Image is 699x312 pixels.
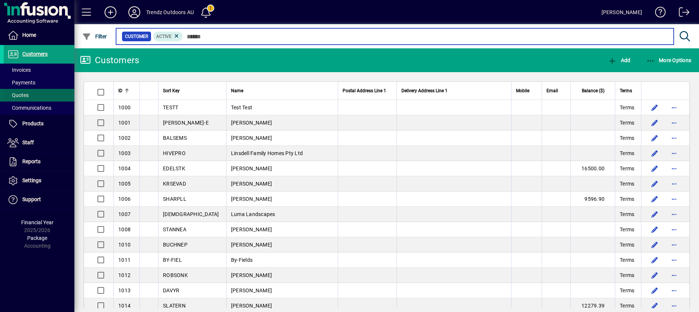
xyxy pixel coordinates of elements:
[668,147,680,159] button: More options
[231,87,333,95] div: Name
[620,134,634,142] span: Terms
[231,211,275,217] span: Luma Landscapes
[644,54,693,67] button: More Options
[620,104,634,111] span: Terms
[22,158,41,164] span: Reports
[163,211,219,217] span: [DEMOGRAPHIC_DATA]
[4,26,74,45] a: Home
[620,210,634,218] span: Terms
[153,32,183,41] mat-chip: Activation Status: Active
[125,33,148,40] span: Customer
[118,287,131,293] span: 1013
[231,272,272,278] span: [PERSON_NAME]
[668,239,680,251] button: More options
[4,190,74,209] a: Support
[118,226,131,232] span: 1008
[646,57,692,63] span: More Options
[163,87,180,95] span: Sort Key
[4,115,74,133] a: Products
[163,150,186,156] span: HIVEPRO
[231,242,272,248] span: [PERSON_NAME]
[4,152,74,171] a: Reports
[620,302,634,309] span: Terms
[231,120,272,126] span: [PERSON_NAME]
[7,67,31,73] span: Invoices
[231,181,272,187] span: [PERSON_NAME]
[649,269,661,281] button: Edit
[7,105,51,111] span: Communications
[649,178,661,190] button: Edit
[620,165,634,172] span: Terms
[231,226,272,232] span: [PERSON_NAME]
[668,193,680,205] button: More options
[22,120,44,126] span: Products
[146,6,194,18] div: Trendz Outdoors AU
[118,303,131,309] span: 1014
[231,303,272,309] span: [PERSON_NAME]
[231,196,272,202] span: [PERSON_NAME]
[27,235,47,241] span: Package
[4,171,74,190] a: Settings
[118,242,131,248] span: 1010
[668,300,680,312] button: More options
[4,102,74,114] a: Communications
[163,196,186,202] span: SHARPLL
[620,241,634,248] span: Terms
[80,30,109,43] button: Filter
[4,64,74,76] a: Invoices
[606,54,632,67] button: Add
[231,87,243,95] span: Name
[22,139,34,145] span: Staff
[546,87,566,95] div: Email
[401,87,448,95] span: Delivery Address Line 1
[163,226,186,232] span: STANNEA
[649,284,661,296] button: Edit
[163,287,179,293] span: DAVYR
[82,33,107,39] span: Filter
[620,287,634,294] span: Terms
[163,165,185,171] span: EDELSTK
[118,104,131,110] span: 1000
[118,150,131,156] span: 1003
[22,32,36,38] span: Home
[118,181,131,187] span: 1005
[649,117,661,129] button: Edit
[649,163,661,174] button: Edit
[118,257,131,263] span: 1011
[163,257,182,263] span: BY-FIEL
[620,256,634,264] span: Terms
[620,226,634,233] span: Terms
[343,87,386,95] span: Postal Address Line 1
[620,180,634,187] span: Terms
[516,87,537,95] div: Mobile
[118,87,122,95] span: ID
[620,119,634,126] span: Terms
[620,149,634,157] span: Terms
[7,80,35,86] span: Payments
[80,54,139,66] div: Customers
[668,254,680,266] button: More options
[620,271,634,279] span: Terms
[4,89,74,102] a: Quotes
[231,150,303,156] span: Linsdell Family Homes Pty Ltd
[4,134,74,152] a: Staff
[649,147,661,159] button: Edit
[620,87,632,95] span: Terms
[231,135,272,141] span: [PERSON_NAME]
[668,163,680,174] button: More options
[99,6,122,19] button: Add
[22,196,41,202] span: Support
[122,6,146,19] button: Profile
[231,104,252,110] span: Test Test
[163,135,187,141] span: BALSEMS
[608,57,630,63] span: Add
[668,284,680,296] button: More options
[231,257,253,263] span: By-Fields
[163,181,186,187] span: KRSEVAD
[21,219,54,225] span: Financial Year
[7,92,29,98] span: Quotes
[668,117,680,129] button: More options
[649,193,661,205] button: Edit
[231,287,272,293] span: [PERSON_NAME]
[163,303,186,309] span: SLATERN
